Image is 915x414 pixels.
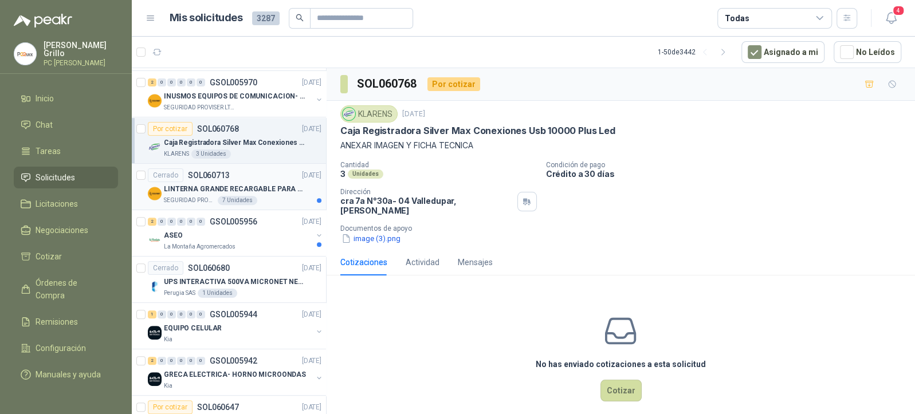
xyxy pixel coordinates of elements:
img: Logo peakr [14,14,72,27]
p: [DATE] [302,356,321,366]
div: 0 [177,78,186,86]
div: 0 [187,310,195,318]
p: [DATE] [302,263,321,274]
a: CerradoSOL060713[DATE] Company LogoLINTERNA GRANDE RECARGABLE PARA ESPACIOS ABIERTOS 100-150MTSSE... [132,164,326,210]
p: La Montaña Agromercados [164,242,235,251]
div: KLARENS [340,105,398,123]
a: 2 0 0 0 0 0 GSOL005956[DATE] Company LogoASEOLa Montaña Agromercados [148,215,324,251]
p: GSOL005942 [210,357,257,365]
img: Company Logo [148,94,162,108]
p: UPS INTERACTIVA 500VA MICRONET NEGRA MARCA: POWEST NICOMAR [164,277,307,287]
span: Negociaciones [36,224,88,236]
a: Negociaciones [14,219,118,241]
a: 1 0 0 0 0 0 GSOL005944[DATE] Company LogoEQUIPO CELULARKia [148,307,324,344]
a: Chat [14,114,118,136]
span: Remisiones [36,316,78,328]
div: 0 [167,357,176,365]
button: No Leídos [834,41,901,63]
div: 0 [187,218,195,226]
div: 2 [148,357,156,365]
h3: SOL060768 [357,75,418,93]
div: 0 [158,218,166,226]
div: 1 - 50 de 3442 [658,43,732,61]
div: 0 [167,310,176,318]
a: Remisiones [14,311,118,333]
p: Perugia SAS [164,289,195,298]
p: PC [PERSON_NAME] [44,60,118,66]
div: Por cotizar [148,400,193,414]
p: [DATE] [302,402,321,413]
a: CerradoSOL060680[DATE] Company LogoUPS INTERACTIVA 500VA MICRONET NEGRA MARCA: POWEST NICOMARPeru... [132,257,326,303]
p: [DATE] [302,216,321,227]
p: GRECA ELECTRICA- HORNO MICROONDAS [164,369,306,380]
p: LINTERNA GRANDE RECARGABLE PARA ESPACIOS ABIERTOS 100-150MTS [164,184,307,195]
img: Company Logo [148,233,162,247]
span: Configuración [36,342,86,354]
button: image (3).png [340,232,402,245]
img: Company Logo [343,108,355,120]
a: Por cotizarSOL060768[DATE] Company LogoCaja Registradora Silver Max Conexiones Usb 10000 Plus Led... [132,117,326,164]
p: [DATE] [402,109,425,120]
p: SOL060713 [188,171,230,179]
a: 2 0 0 0 0 0 GSOL005942[DATE] Company LogoGRECA ELECTRICA- HORNO MICROONDASKia [148,354,324,391]
span: 4 [892,5,905,16]
div: Cerrado [148,261,183,275]
p: [DATE] [302,309,321,320]
p: cra 7a N°30a- 04 Valledupar , [PERSON_NAME] [340,196,513,215]
span: Chat [36,119,53,131]
span: Inicio [36,92,54,105]
p: [DATE] [302,170,321,181]
button: Asignado a mi [741,41,824,63]
img: Company Logo [148,372,162,386]
div: 0 [187,78,195,86]
div: 0 [167,78,176,86]
button: 4 [881,8,901,29]
a: Órdenes de Compra [14,272,118,306]
a: Licitaciones [14,193,118,215]
p: KLARENS [164,149,189,159]
div: 3 Unidades [191,149,231,159]
a: Cotizar [14,246,118,267]
p: Dirección [340,188,513,196]
img: Company Logo [14,43,36,65]
span: Licitaciones [36,198,78,210]
a: Configuración [14,337,118,359]
p: SOL060647 [197,403,239,411]
p: GSOL005944 [210,310,257,318]
div: Actividad [406,256,439,269]
div: 0 [177,310,186,318]
img: Company Logo [148,279,162,293]
div: Por cotizar [148,122,193,136]
p: INUSMOS EQUIPOS DE COMUNICACION- DGP 8550 [164,91,307,102]
div: 0 [187,357,195,365]
img: Company Logo [148,140,162,154]
p: GSOL005970 [210,78,257,86]
a: Tareas [14,140,118,162]
img: Company Logo [148,326,162,340]
button: Cotizar [600,380,642,401]
p: Kia [164,335,172,344]
div: Cotizaciones [340,256,387,269]
p: Documentos de apoyo [340,224,910,232]
a: Solicitudes [14,167,118,188]
div: 0 [177,218,186,226]
p: Kia [164,381,172,391]
div: 2 [148,218,156,226]
p: [DATE] [302,124,321,135]
p: EQUIPO CELULAR [164,323,222,334]
img: Company Logo [148,187,162,200]
span: Órdenes de Compra [36,277,107,302]
h1: Mis solicitudes [170,10,243,26]
div: 0 [197,218,205,226]
div: Unidades [348,169,383,179]
span: Tareas [36,145,61,157]
p: SEGURIDAD PROVISER LTDA [164,196,215,205]
a: Manuales y ayuda [14,364,118,385]
span: search [296,14,304,22]
p: Caja Registradora Silver Max Conexiones Usb 10000 Plus Led [340,125,615,137]
div: 0 [197,357,205,365]
p: GSOL005956 [210,218,257,226]
div: 0 [158,310,166,318]
div: 0 [158,357,166,365]
div: Todas [725,12,749,25]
